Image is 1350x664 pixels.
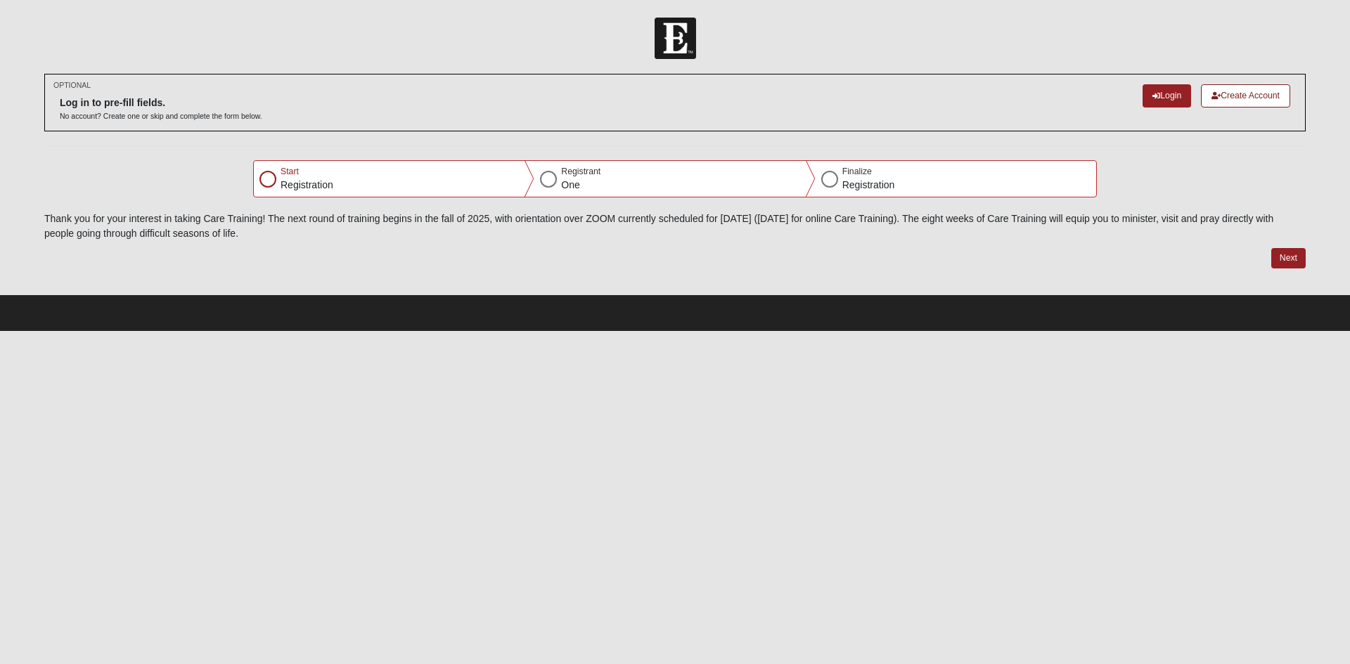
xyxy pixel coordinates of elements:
span: Registrant [561,167,600,176]
span: Finalize [842,167,872,176]
h6: Log in to pre-fill fields. [60,97,262,109]
a: Create Account [1201,84,1290,108]
p: Registration [281,178,333,193]
p: One [561,178,600,193]
small: OPTIONAL [53,80,91,91]
p: Thank you for your interest in taking Care Training! The next round of training begins in the fal... [44,211,1306,241]
span: Start [281,167,299,176]
img: Church of Eleven22 Logo [655,18,696,59]
p: No account? Create one or skip and complete the form below. [60,111,262,122]
p: Registration [842,178,895,193]
a: Login [1143,84,1191,108]
button: Next [1271,248,1306,268]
